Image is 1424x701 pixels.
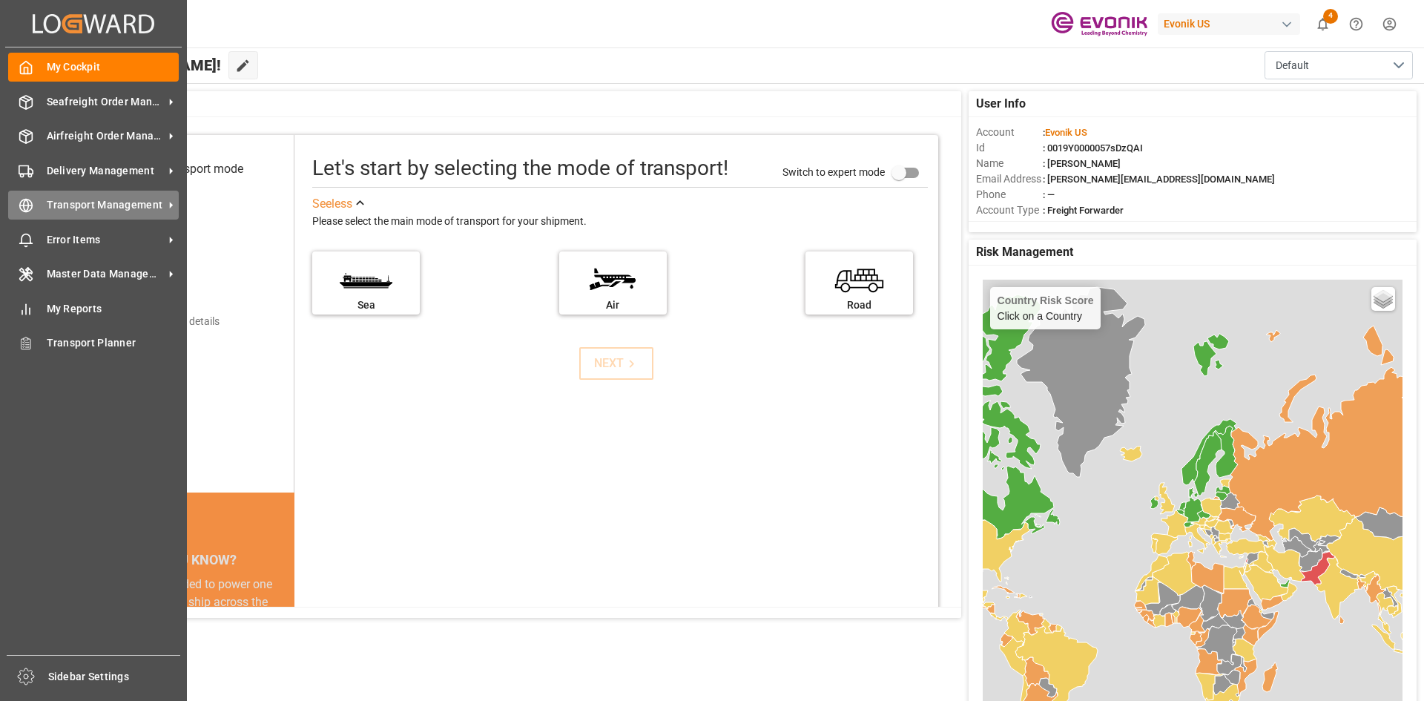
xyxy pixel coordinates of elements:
[1306,7,1339,41] button: show 4 new notifications
[1158,13,1300,35] div: Evonik US
[274,576,294,700] button: next slide / item
[1158,10,1306,38] button: Evonik US
[1043,127,1087,138] span: :
[1045,127,1087,138] span: Evonik US
[1043,174,1275,185] span: : [PERSON_NAME][EMAIL_ADDRESS][DOMAIN_NAME]
[62,51,221,79] span: Hello [PERSON_NAME]!
[1276,58,1309,73] span: Default
[1043,189,1055,200] span: : —
[976,95,1026,113] span: User Info
[8,294,179,323] a: My Reports
[312,195,352,213] div: See less
[1323,9,1338,24] span: 4
[1043,205,1124,216] span: : Freight Forwarder
[1043,158,1121,169] span: : [PERSON_NAME]
[47,128,164,144] span: Airfreight Order Management
[47,335,179,351] span: Transport Planner
[567,297,659,313] div: Air
[320,297,412,313] div: Sea
[1043,142,1143,154] span: : 0019Y0000057sDzQAI
[98,576,277,682] div: The energy needed to power one large container ship across the ocean in a single day is the same ...
[47,59,179,75] span: My Cockpit
[312,213,928,231] div: Please select the main mode of transport for your shipment.
[80,544,294,576] div: DID YOU KNOW?
[976,243,1073,261] span: Risk Management
[47,163,164,179] span: Delivery Management
[47,266,164,282] span: Master Data Management
[998,294,1094,322] div: Click on a Country
[47,197,164,213] span: Transport Management
[976,125,1043,140] span: Account
[594,355,639,372] div: NEXT
[998,294,1094,306] h4: Country Risk Score
[47,301,179,317] span: My Reports
[8,53,179,82] a: My Cockpit
[1051,11,1147,37] img: Evonik-brand-mark-Deep-Purple-RGB.jpeg_1700498283.jpeg
[1265,51,1413,79] button: open menu
[976,156,1043,171] span: Name
[48,669,181,685] span: Sidebar Settings
[813,297,906,313] div: Road
[976,171,1043,187] span: Email Address
[976,203,1043,218] span: Account Type
[8,329,179,358] a: Transport Planner
[579,347,653,380] button: NEXT
[47,232,164,248] span: Error Items
[976,140,1043,156] span: Id
[1339,7,1373,41] button: Help Center
[312,153,728,184] div: Let's start by selecting the mode of transport!
[1371,287,1395,311] a: Layers
[47,94,164,110] span: Seafreight Order Management
[782,165,885,177] span: Switch to expert mode
[976,187,1043,203] span: Phone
